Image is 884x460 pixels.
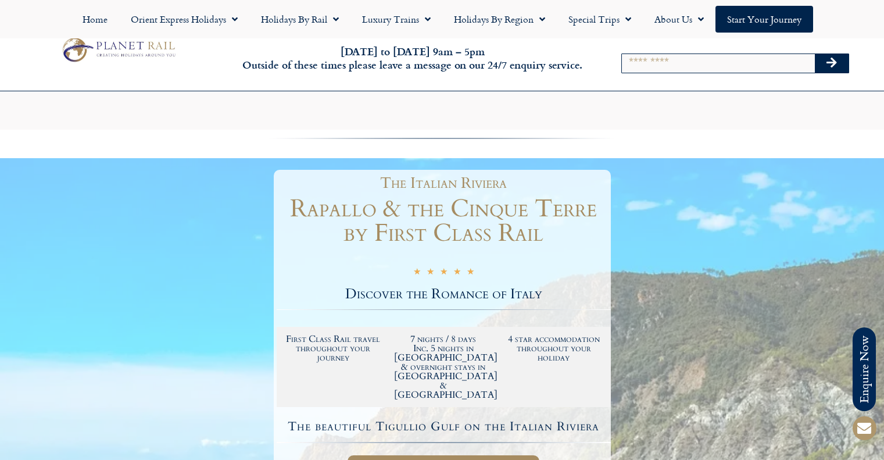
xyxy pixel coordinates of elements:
[394,334,493,400] h2: 7 nights / 8 days Inc. 5 nights in [GEOGRAPHIC_DATA] & overnight stays in [GEOGRAPHIC_DATA] & [GE...
[277,287,611,301] h2: Discover the Romance of Italy
[442,6,557,33] a: Holidays by Region
[467,266,474,280] i: ★
[350,6,442,33] a: Luxury Trains
[715,6,813,33] a: Start your Journey
[284,334,383,362] h2: First Class Rail travel throughout your journey
[6,6,878,33] nav: Menu
[453,266,461,280] i: ★
[58,35,178,65] img: Planet Rail Train Holidays Logo
[278,420,609,433] h4: The beautiful Tigullio Gulf on the Italian Riviera
[440,266,448,280] i: ★
[277,197,611,245] h1: Rapallo & the Cinque Terre by First Class Rail
[282,176,605,191] h1: The Italian Riviera
[413,266,421,280] i: ★
[71,6,119,33] a: Home
[815,54,849,73] button: Search
[239,45,586,72] h6: [DATE] to [DATE] 9am – 5pm Outside of these times please leave a message on our 24/7 enquiry serv...
[643,6,715,33] a: About Us
[557,6,643,33] a: Special Trips
[504,334,603,362] h2: 4 star accommodation throughout your holiday
[427,266,434,280] i: ★
[413,265,474,280] div: 5/5
[249,6,350,33] a: Holidays by Rail
[119,6,249,33] a: Orient Express Holidays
